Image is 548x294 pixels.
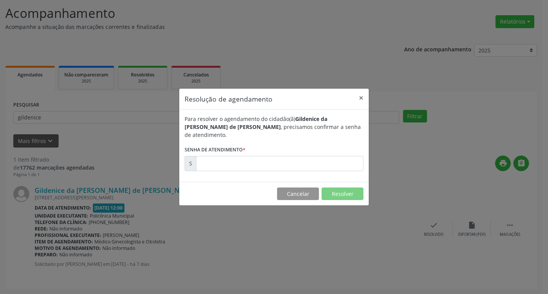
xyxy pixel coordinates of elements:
h5: Resolução de agendamento [185,94,272,104]
div: S [185,156,196,171]
div: Para resolver o agendamento do cidadão(ã) , precisamos confirmar a senha de atendimento. [185,115,363,139]
button: Resolver [322,188,363,200]
label: Senha de atendimento [185,144,245,156]
button: Close [354,89,369,107]
b: Gildenice da [PERSON_NAME] de [PERSON_NAME] [185,115,327,130]
button: Cancelar [277,188,319,200]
